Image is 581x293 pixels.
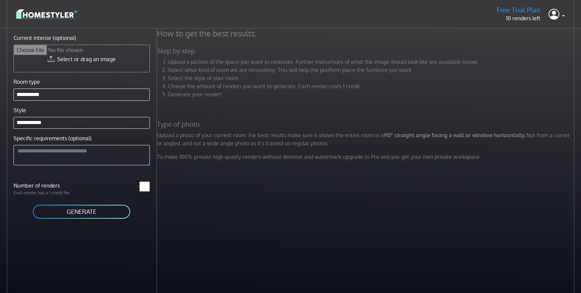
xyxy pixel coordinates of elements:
label: Style [14,106,26,114]
li: Upload a picture of the space you want to renovate. Further instructions of what the image should... [168,58,576,66]
li: Choose the amount of renders you want to generate. Each render costs 1 credit. [168,82,576,90]
p: Upload a photo of your current room. For best results make sure it shows the entire room in a Not... [153,131,580,147]
button: GENERATE [32,204,131,219]
h5: Step by step [153,47,580,55]
li: Generate your render! [168,90,576,98]
p: Each render has a 1 credit fee [9,190,82,196]
h4: How to get the best results: [153,28,580,39]
p: To make 100% private high quality renders without deletion and watermark upgrade to Pro and you g... [153,153,580,161]
label: Specific requirements (optional) [14,134,92,142]
h5: Type of photo [153,120,580,128]
label: Number of renders [9,181,82,190]
strong: 90° straight angle facing a wall or window horizontally. [384,132,526,139]
li: Select what kind of room we are renovating. This will help the platform place the furniture you w... [168,66,576,74]
li: Select the style of your room. [168,74,576,82]
h5: Free Trial Plan [497,6,540,14]
img: logo-3de290ba35641baa71223ecac5eacb59cb85b4c7fdf211dc9aaecaaee71ea2f8.svg [16,8,77,20]
label: Current interior (optional) [14,34,76,42]
p: 10 renders left [497,14,540,22]
label: Room type [14,78,40,86]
